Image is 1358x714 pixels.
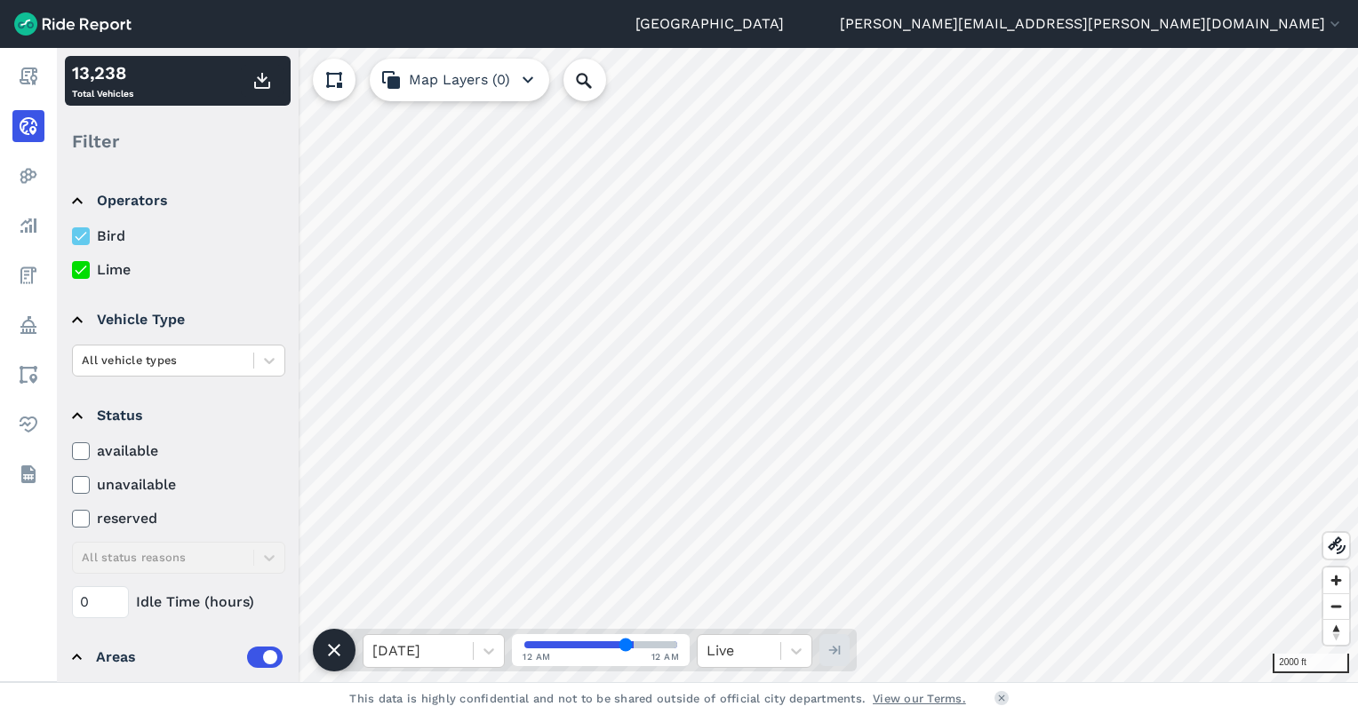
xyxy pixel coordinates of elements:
div: Idle Time (hours) [72,586,285,618]
summary: Areas [72,632,283,682]
div: 2000 ft [1273,654,1349,673]
a: Realtime [12,110,44,142]
a: Datasets [12,458,44,490]
span: 12 AM [651,650,680,663]
a: Health [12,409,44,440]
label: available [72,440,285,462]
a: Analyze [12,210,44,242]
a: View our Terms. [873,690,966,707]
div: Filter [65,114,291,169]
label: Lime [72,259,285,281]
label: Bird [72,226,285,247]
span: 12 AM [523,650,551,663]
a: Heatmaps [12,160,44,192]
div: 13,238 [72,59,133,86]
div: Areas [96,647,283,668]
summary: Vehicle Type [72,295,283,345]
button: Zoom in [1323,567,1349,593]
a: Policy [12,309,44,341]
div: Total Vehicles [72,59,133,102]
summary: Status [72,391,283,440]
button: Zoom out [1323,593,1349,619]
a: Areas [12,359,44,391]
label: reserved [72,508,285,529]
img: Ride Report [14,12,132,36]
summary: Operators [72,176,283,226]
label: unavailable [72,474,285,496]
canvas: Map [57,48,1358,682]
button: [PERSON_NAME][EMAIL_ADDRESS][PERSON_NAME][DOMAIN_NAME] [840,13,1344,35]
button: Map Layers (0) [370,59,549,101]
a: Fees [12,259,44,291]
button: Reset bearing to north [1323,619,1349,645]
input: Search Location or Vehicles [563,59,635,101]
a: Report [12,60,44,92]
a: [GEOGRAPHIC_DATA] [635,13,784,35]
